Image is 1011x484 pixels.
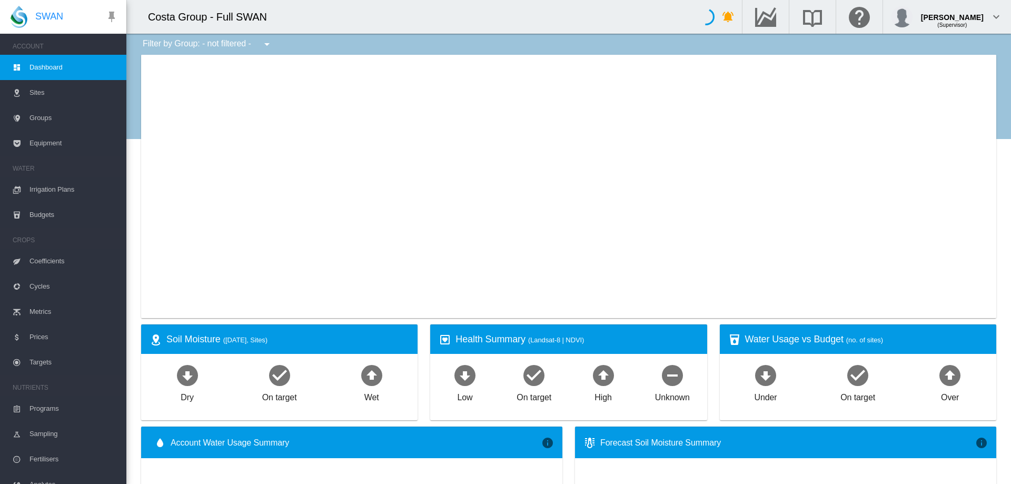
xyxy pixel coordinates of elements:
[718,6,739,27] button: icon-bell-ring
[600,437,975,449] div: Forecast Soil Moisture Summary
[521,362,547,388] md-icon: icon-checkbox-marked-circle
[359,362,384,388] md-icon: icon-arrow-up-bold-circle
[13,379,118,396] span: NUTRIENTS
[937,22,967,28] span: (Supervisor)
[29,177,118,202] span: Irrigation Plans
[29,131,118,156] span: Equipment
[921,8,984,18] div: [PERSON_NAME]
[135,34,281,55] div: Filter by Group: - not filtered -
[29,274,118,299] span: Cycles
[753,11,778,23] md-icon: Go to the Data Hub
[594,388,612,403] div: High
[256,34,277,55] button: icon-menu-down
[452,362,478,388] md-icon: icon-arrow-down-bold-circle
[181,388,194,403] div: Dry
[261,38,273,51] md-icon: icon-menu-down
[29,202,118,228] span: Budgets
[455,333,698,346] div: Health Summary
[941,388,959,403] div: Over
[29,249,118,274] span: Coefficients
[13,232,118,249] span: CROPS
[13,160,118,177] span: WATER
[840,388,875,403] div: On target
[990,11,1003,23] md-icon: icon-chevron-down
[29,299,118,324] span: Metrics
[800,11,825,23] md-icon: Search the knowledge base
[755,388,777,403] div: Under
[891,6,913,27] img: profile.jpg
[517,388,551,403] div: On target
[29,447,118,472] span: Fertilisers
[29,421,118,447] span: Sampling
[29,105,118,131] span: Groups
[29,350,118,375] span: Targets
[29,55,118,80] span: Dashboard
[29,324,118,350] span: Prices
[171,437,541,449] span: Account Water Usage Summary
[150,333,162,346] md-icon: icon-map-marker-radius
[262,388,297,403] div: On target
[975,437,988,449] md-icon: icon-information
[35,10,63,23] span: SWAN
[154,437,166,449] md-icon: icon-water
[655,388,690,403] div: Unknown
[937,362,963,388] md-icon: icon-arrow-up-bold-circle
[845,362,870,388] md-icon: icon-checkbox-marked-circle
[364,388,379,403] div: Wet
[728,333,741,346] md-icon: icon-cup-water
[13,38,118,55] span: ACCOUNT
[583,437,596,449] md-icon: icon-thermometer-lines
[846,336,883,344] span: (no. of sites)
[223,336,267,344] span: ([DATE], Sites)
[847,11,872,23] md-icon: Click here for help
[528,336,584,344] span: (Landsat-8 | NDVI)
[29,80,118,105] span: Sites
[29,396,118,421] span: Programs
[541,437,554,449] md-icon: icon-information
[591,362,616,388] md-icon: icon-arrow-up-bold-circle
[11,6,27,28] img: SWAN-Landscape-Logo-Colour-drop.png
[745,333,988,346] div: Water Usage vs Budget
[166,333,409,346] div: Soil Moisture
[753,362,778,388] md-icon: icon-arrow-down-bold-circle
[660,362,685,388] md-icon: icon-minus-circle
[439,333,451,346] md-icon: icon-heart-box-outline
[105,11,118,23] md-icon: icon-pin
[457,388,472,403] div: Low
[148,9,276,24] div: Costa Group - Full SWAN
[722,11,735,23] md-icon: icon-bell-ring
[267,362,292,388] md-icon: icon-checkbox-marked-circle
[175,362,200,388] md-icon: icon-arrow-down-bold-circle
